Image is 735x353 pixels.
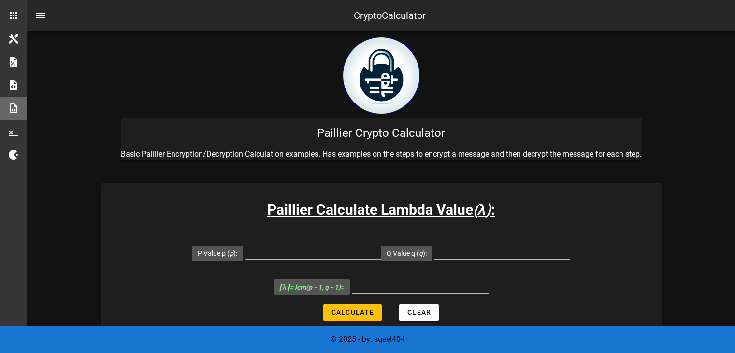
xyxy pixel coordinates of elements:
[279,283,341,291] i: = lcm(p - 1, q - 1)
[198,249,237,258] label: P Value p ( ):
[354,8,426,23] div: CryptoCalculator
[29,4,52,27] button: nav-menu-toggle
[101,199,662,221] h3: Paillier Calculate Lambda Value :
[387,249,427,258] label: Q Value q ( ):
[121,118,642,148] div: Paillier Crypto Calculator
[399,304,439,321] button: Clear
[343,107,420,116] a: home
[478,201,486,218] b: λ
[121,148,642,160] p: Basic Paillier Encryption/Decryption Calculation examples. Has examples on the steps to encrypt a...
[279,283,290,291] b: [ λ ]
[343,37,420,114] img: encryption logo
[419,250,423,257] i: q
[331,309,374,316] span: Calculate
[331,335,405,344] span: © 2025 - by: sqeel404
[279,283,345,291] span: =
[230,250,233,257] i: p
[323,304,382,321] button: Calculate
[473,201,491,218] i: ( )
[407,309,431,316] span: Clear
